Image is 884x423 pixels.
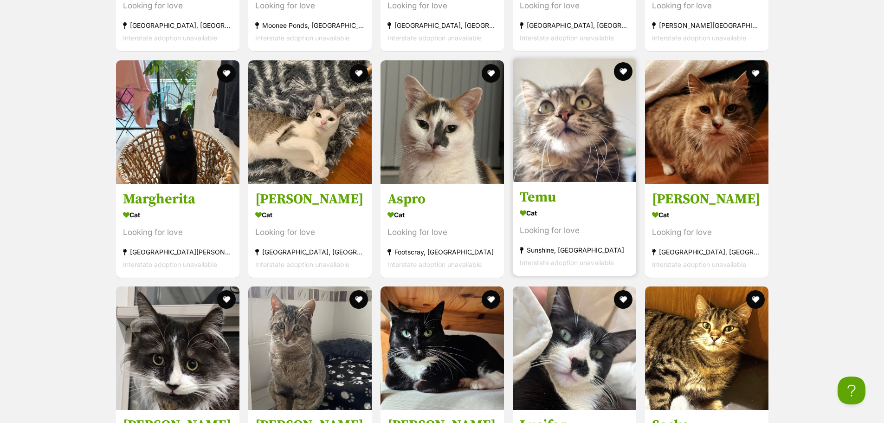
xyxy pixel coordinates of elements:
[381,60,504,184] img: Aspro
[387,246,497,258] div: Footscray, [GEOGRAPHIC_DATA]
[520,206,629,220] div: Cat
[349,64,368,83] button: favourite
[513,59,636,182] img: Temu
[123,260,217,268] span: Interstate adoption unavailable
[123,208,232,221] div: Cat
[248,60,372,184] img: Mee Mee
[255,20,365,32] div: Moonee Ponds, [GEOGRAPHIC_DATA]
[645,60,768,184] img: Millie
[381,286,504,410] img: Stella
[652,34,746,42] span: Interstate adoption unavailable
[520,259,614,267] span: Interstate adoption unavailable
[387,20,497,32] div: [GEOGRAPHIC_DATA], [GEOGRAPHIC_DATA]
[513,182,636,276] a: Temu Cat Looking for love Sunshine, [GEOGRAPHIC_DATA] Interstate adoption unavailable favourite
[520,20,629,32] div: [GEOGRAPHIC_DATA], [GEOGRAPHIC_DATA]
[645,183,768,278] a: [PERSON_NAME] Cat Looking for love [GEOGRAPHIC_DATA], [GEOGRAPHIC_DATA] Interstate adoption unava...
[520,34,614,42] span: Interstate adoption unavailable
[387,260,482,268] span: Interstate adoption unavailable
[482,290,500,309] button: favourite
[482,64,500,83] button: favourite
[248,183,372,278] a: [PERSON_NAME] Cat Looking for love [GEOGRAPHIC_DATA], [GEOGRAPHIC_DATA] Interstate adoption unava...
[838,377,865,404] iframe: Help Scout Beacon - Open
[614,290,632,309] button: favourite
[652,226,761,239] div: Looking for love
[652,190,761,208] h3: [PERSON_NAME]
[123,246,232,258] div: [GEOGRAPHIC_DATA][PERSON_NAME][GEOGRAPHIC_DATA]
[116,60,239,184] img: Margherita
[652,208,761,221] div: Cat
[349,290,368,309] button: favourite
[116,286,239,410] img: Benson
[248,286,372,410] img: Marty
[387,208,497,221] div: Cat
[217,64,236,83] button: favourite
[652,260,746,268] span: Interstate adoption unavailable
[255,208,365,221] div: Cat
[217,290,236,309] button: favourite
[255,34,349,42] span: Interstate adoption unavailable
[520,189,629,206] h3: Temu
[387,226,497,239] div: Looking for love
[116,183,239,278] a: Margherita Cat Looking for love [GEOGRAPHIC_DATA][PERSON_NAME][GEOGRAPHIC_DATA] Interstate adopti...
[387,34,482,42] span: Interstate adoption unavailable
[746,64,765,83] button: favourite
[614,62,632,81] button: favourite
[381,183,504,278] a: Aspro Cat Looking for love Footscray, [GEOGRAPHIC_DATA] Interstate adoption unavailable favourite
[123,20,232,32] div: [GEOGRAPHIC_DATA], [GEOGRAPHIC_DATA]
[645,286,768,410] img: Socks
[520,244,629,256] div: Sunshine, [GEOGRAPHIC_DATA]
[520,224,629,237] div: Looking for love
[255,190,365,208] h3: [PERSON_NAME]
[387,190,497,208] h3: Aspro
[123,34,217,42] span: Interstate adoption unavailable
[255,260,349,268] span: Interstate adoption unavailable
[123,226,232,239] div: Looking for love
[123,190,232,208] h3: Margherita
[746,290,765,309] button: favourite
[255,246,365,258] div: [GEOGRAPHIC_DATA], [GEOGRAPHIC_DATA]
[652,246,761,258] div: [GEOGRAPHIC_DATA], [GEOGRAPHIC_DATA]
[513,286,636,410] img: Lucifer
[652,20,761,32] div: [PERSON_NAME][GEOGRAPHIC_DATA]
[255,226,365,239] div: Looking for love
